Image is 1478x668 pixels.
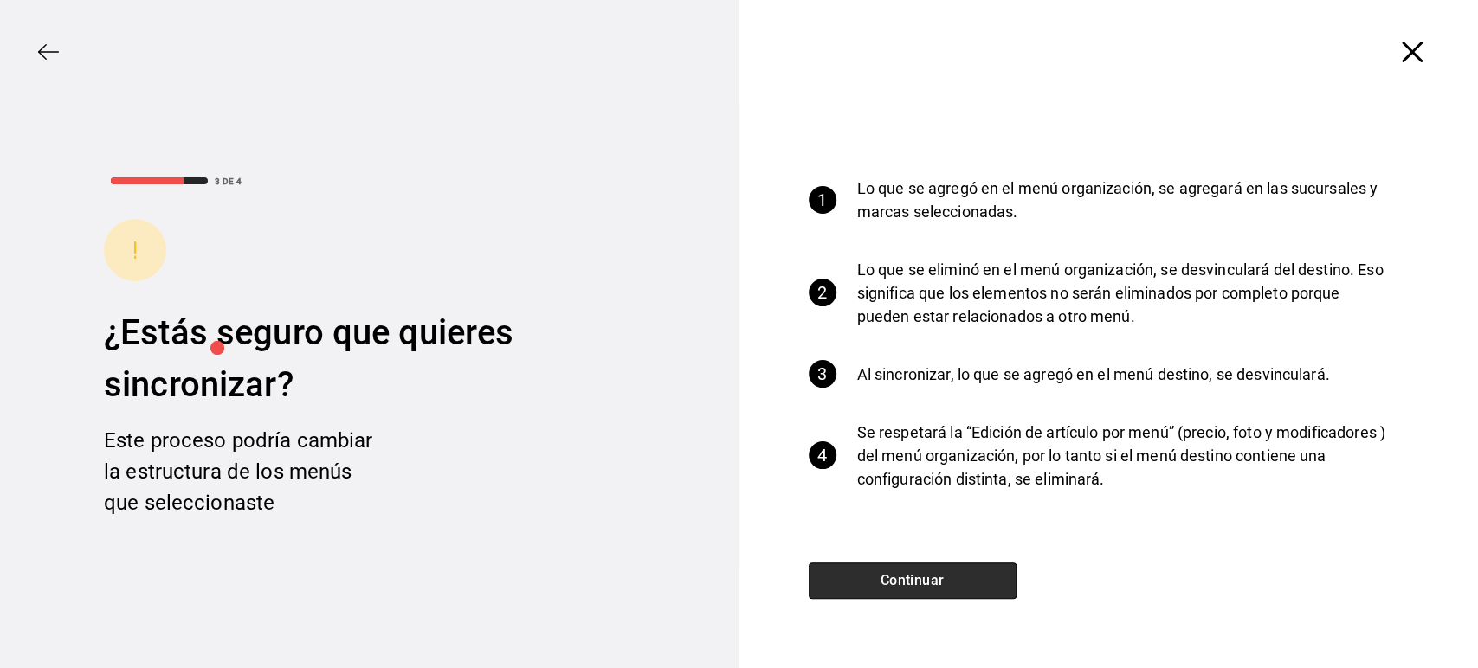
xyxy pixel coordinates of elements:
div: 3 [809,360,836,388]
div: 3 DE 4 [215,175,242,188]
div: 2 [809,279,836,306]
div: Este proceso podría cambiar la estructura de los menús que seleccionaste [104,425,381,518]
p: Lo que se eliminó en el menú organización, se desvinculará del destino. Eso significa que los ele... [857,258,1396,328]
p: Al sincronizar, lo que se agregó en el menú destino, se desvinculará. [857,363,1330,386]
div: 1 [809,186,836,214]
div: 4 [809,441,836,469]
p: Lo que se agregó en el menú organización, se agregará en las sucursales y marcas seleccionadas. [857,177,1396,223]
p: Se respetará la “Edición de artículo por menú” (precio, foto y modificadores ) del menú organizac... [857,421,1396,491]
div: ¿Estás seguro que quieres sincronizar? [104,307,636,411]
button: Continuar [809,562,1017,599]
